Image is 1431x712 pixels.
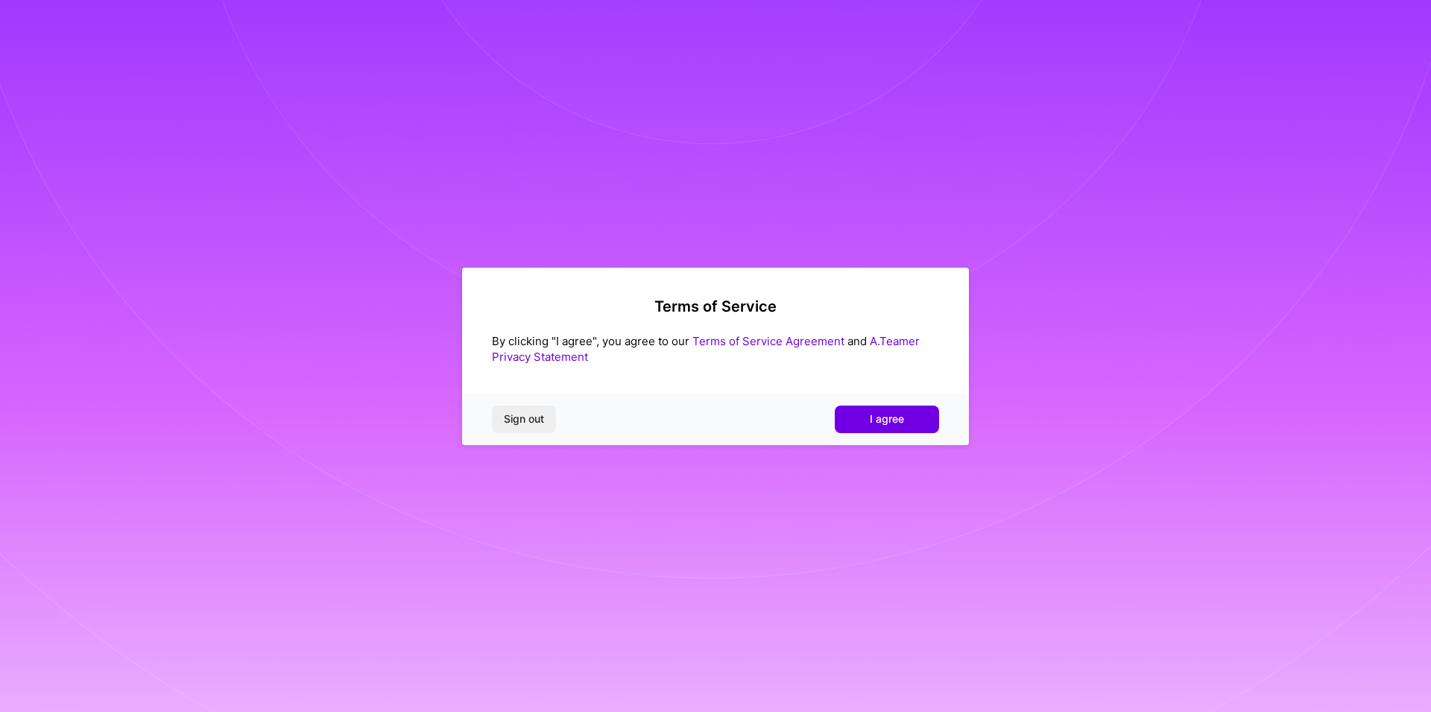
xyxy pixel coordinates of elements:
[835,406,939,432] button: I agree
[492,406,556,432] button: Sign out
[870,412,904,426] span: I agree
[504,412,544,426] span: Sign out
[692,334,844,348] a: Terms of Service Agreement
[492,333,939,365] div: By clicking "I agree", you agree to our and
[492,297,939,315] h2: Terms of Service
